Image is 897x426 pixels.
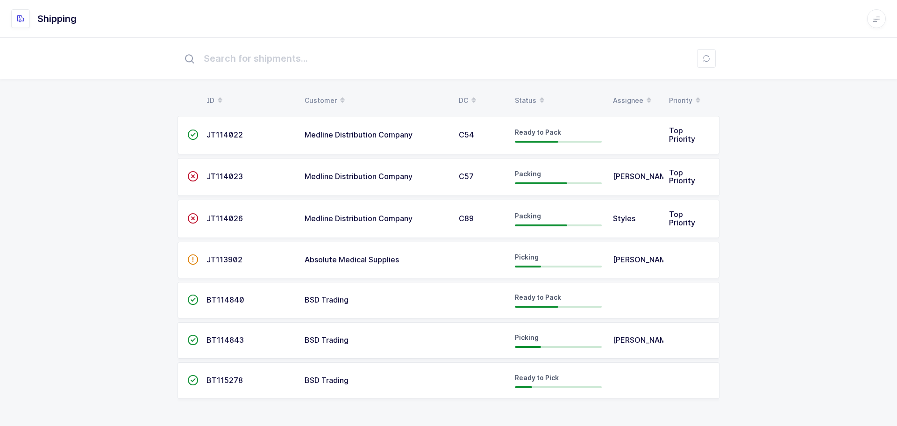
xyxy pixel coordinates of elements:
h1: Shipping [37,11,77,26]
span: [PERSON_NAME] [613,255,674,264]
div: ID [206,93,293,108]
span: [PERSON_NAME] [613,172,674,181]
span:  [187,172,199,181]
span: JT113902 [206,255,242,264]
span:  [187,214,199,223]
span: C57 [459,172,474,181]
span:  [187,375,199,385]
div: DC [459,93,504,108]
div: Status [515,93,602,108]
span:  [187,255,199,264]
span: Top Priority [669,168,695,186]
span: Picking [515,253,539,261]
span: Ready to Pack [515,293,561,301]
span: Ready to Pack [515,128,561,136]
span: Medline Distribution Company [305,172,413,181]
span: BT114840 [206,295,244,304]
span: Packing [515,170,541,178]
span: C89 [459,214,474,223]
span: Picking [515,333,539,341]
input: Search for shipments... [178,43,719,73]
span: JT114026 [206,214,243,223]
span:  [187,295,199,304]
span: Medline Distribution Company [305,214,413,223]
span: Top Priority [669,126,695,144]
span: Medline Distribution Company [305,130,413,139]
span:  [187,130,199,139]
span: BT115278 [206,375,243,385]
span: BSD Trading [305,335,349,345]
span: C54 [459,130,474,139]
span:  [187,335,199,345]
span: Styles [613,214,635,223]
span: [PERSON_NAME] [613,335,674,345]
span: Top Priority [669,209,695,227]
div: Priority [669,93,714,108]
span: BSD Trading [305,295,349,304]
span: BT114843 [206,335,244,345]
span: BSD Trading [305,375,349,385]
span: Absolute Medical Supplies [305,255,399,264]
span: JT114022 [206,130,243,139]
div: Assignee [613,93,658,108]
div: Customer [305,93,448,108]
span: JT114023 [206,172,243,181]
span: Ready to Pick [515,374,559,382]
span: Packing [515,212,541,220]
